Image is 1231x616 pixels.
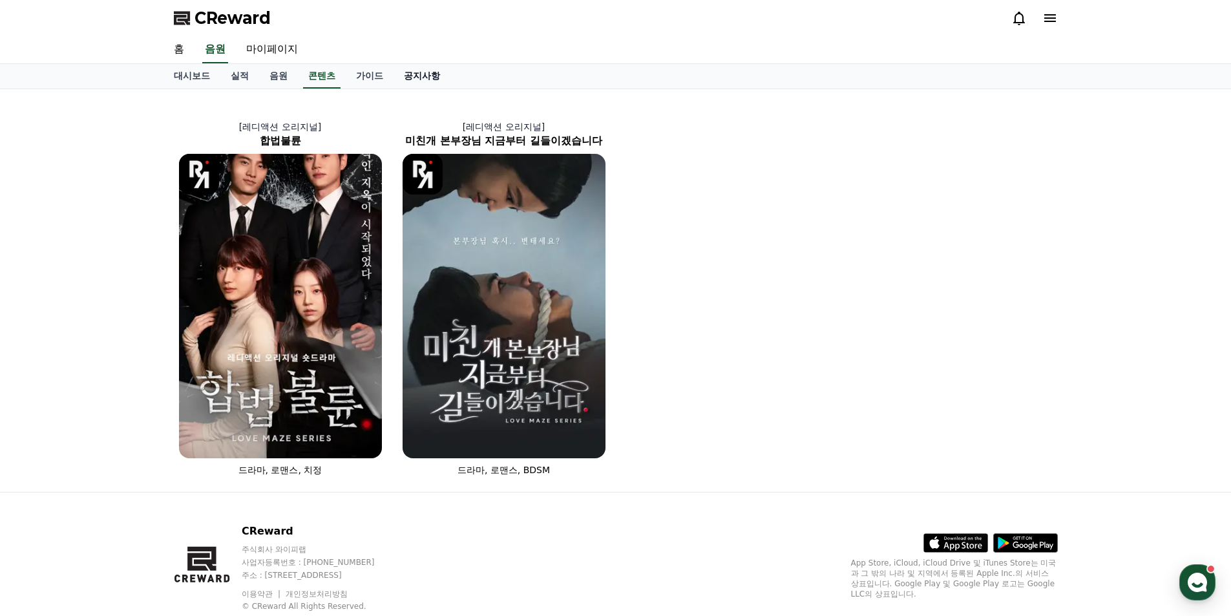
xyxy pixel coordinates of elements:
[169,110,392,487] a: [레디액션 오리지널] 합법불륜 합법불륜 [object Object] Logo 드라마, 로맨스, 치정
[174,8,271,28] a: CReward
[118,430,134,440] span: 대화
[169,120,392,133] p: [레디액션 오리지널]
[163,64,220,89] a: 대시보드
[4,410,85,442] a: 홈
[286,589,348,599] a: 개인정보처리방침
[179,154,382,458] img: 합법불륜
[392,110,616,487] a: [레디액션 오리지널] 미친개 본부장님 지금부터 길들이겠습니다 미친개 본부장님 지금부터 길들이겠습니다 [object Object] Logo 드라마, 로맨스, BDSM
[303,64,341,89] a: 콘텐츠
[403,154,605,458] img: 미친개 본부장님 지금부터 길들이겠습니다
[238,465,322,475] span: 드라마, 로맨스, 치정
[179,154,220,195] img: [object Object] Logo
[394,64,450,89] a: 공지사항
[242,544,399,555] p: 주식회사 와이피랩
[242,589,282,599] a: 이용약관
[200,429,215,440] span: 설정
[242,601,399,611] p: © CReward All Rights Reserved.
[346,64,394,89] a: 가이드
[458,465,550,475] span: 드라마, 로맨스, BDSM
[236,36,308,63] a: 마이페이지
[220,64,259,89] a: 실적
[242,557,399,568] p: 사업자등록번호 : [PHONE_NUMBER]
[259,64,298,89] a: 음원
[392,120,616,133] p: [레디액션 오리지널]
[202,36,228,63] a: 음원
[392,133,616,149] h2: 미친개 본부장님 지금부터 길들이겠습니다
[163,36,195,63] a: 홈
[195,8,271,28] span: CReward
[851,558,1058,599] p: App Store, iCloud, iCloud Drive 및 iTunes Store는 미국과 그 밖의 나라 및 지역에서 등록된 Apple Inc.의 서비스 상표입니다. Goo...
[403,154,443,195] img: [object Object] Logo
[169,133,392,149] h2: 합법불륜
[167,410,248,442] a: 설정
[242,570,399,580] p: 주소 : [STREET_ADDRESS]
[242,524,399,539] p: CReward
[41,429,48,440] span: 홈
[85,410,167,442] a: 대화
